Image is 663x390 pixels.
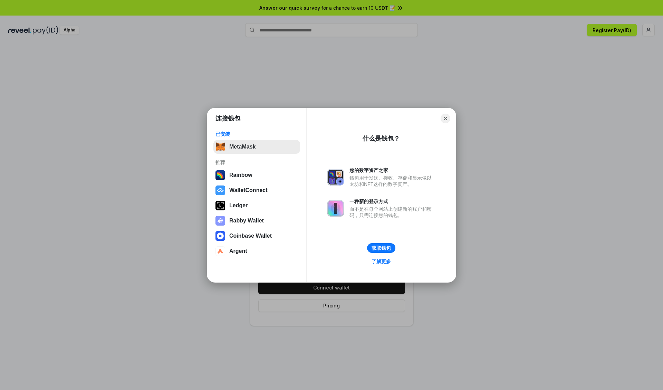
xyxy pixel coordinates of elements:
[349,175,435,187] div: 钱包用于发送、接收、存储和显示像以太坊和NFT这样的数字资产。
[367,257,395,266] a: 了解更多
[363,134,400,143] div: 什么是钱包？
[215,186,225,195] img: svg+xml,%3Csvg%20width%3D%2228%22%20height%3D%2228%22%20viewBox%3D%220%200%2028%2028%22%20fill%3D...
[215,216,225,226] img: svg+xml,%3Csvg%20xmlns%3D%22http%3A%2F%2Fwww.w3.org%2F2000%2Fsvg%22%20fill%3D%22none%22%20viewBox...
[213,214,300,228] button: Rabby Wallet
[441,114,450,123] button: Close
[349,206,435,218] div: 而不是在每个网站上创建新的账户和密码，只需连接您的钱包。
[229,187,268,193] div: WalletConnect
[213,199,300,212] button: Ledger
[229,248,247,254] div: Argent
[367,243,395,253] button: 获取钱包
[229,144,256,150] div: MetaMask
[229,202,248,209] div: Ledger
[372,245,391,251] div: 获取钱包
[215,246,225,256] img: svg+xml,%3Csvg%20width%3D%2228%22%20height%3D%2228%22%20viewBox%3D%220%200%2028%2028%22%20fill%3D...
[215,114,240,123] h1: 连接钱包
[215,170,225,180] img: svg+xml,%3Csvg%20width%3D%22120%22%20height%3D%22120%22%20viewBox%3D%220%200%20120%20120%22%20fil...
[213,229,300,243] button: Coinbase Wallet
[229,233,272,239] div: Coinbase Wallet
[349,198,435,204] div: 一种新的登录方式
[213,183,300,197] button: WalletConnect
[213,140,300,154] button: MetaMask
[215,131,298,137] div: 已安装
[215,142,225,152] img: svg+xml,%3Csvg%20fill%3D%22none%22%20height%3D%2233%22%20viewBox%3D%220%200%2035%2033%22%20width%...
[229,172,252,178] div: Rainbow
[213,244,300,258] button: Argent
[327,169,344,186] img: svg+xml,%3Csvg%20xmlns%3D%22http%3A%2F%2Fwww.w3.org%2F2000%2Fsvg%22%20fill%3D%22none%22%20viewBox...
[215,159,298,165] div: 推荐
[215,201,225,210] img: svg+xml,%3Csvg%20xmlns%3D%22http%3A%2F%2Fwww.w3.org%2F2000%2Fsvg%22%20width%3D%2228%22%20height%3...
[372,258,391,265] div: 了解更多
[327,200,344,217] img: svg+xml,%3Csvg%20xmlns%3D%22http%3A%2F%2Fwww.w3.org%2F2000%2Fsvg%22%20fill%3D%22none%22%20viewBox...
[213,168,300,182] button: Rainbow
[229,218,264,224] div: Rabby Wallet
[349,167,435,173] div: 您的数字资产之家
[215,231,225,241] img: svg+xml,%3Csvg%20width%3D%2228%22%20height%3D%2228%22%20viewBox%3D%220%200%2028%2028%22%20fill%3D...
